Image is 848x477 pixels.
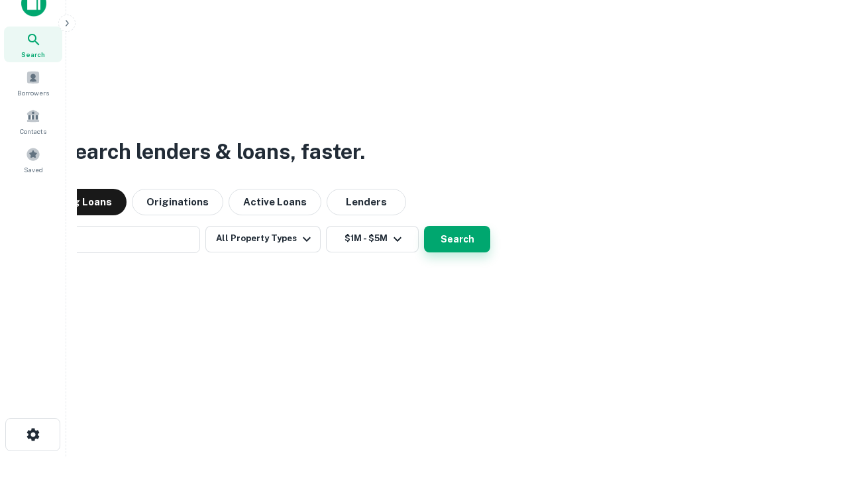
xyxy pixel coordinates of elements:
[24,164,43,175] span: Saved
[21,49,45,60] span: Search
[326,226,419,252] button: $1M - $5M
[20,126,46,136] span: Contacts
[4,103,62,139] a: Contacts
[229,189,321,215] button: Active Loans
[4,65,62,101] a: Borrowers
[60,136,365,168] h3: Search lenders & loans, faster.
[782,329,848,392] iframe: Chat Widget
[4,26,62,62] a: Search
[327,189,406,215] button: Lenders
[424,226,490,252] button: Search
[132,189,223,215] button: Originations
[205,226,321,252] button: All Property Types
[4,142,62,178] a: Saved
[17,87,49,98] span: Borrowers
